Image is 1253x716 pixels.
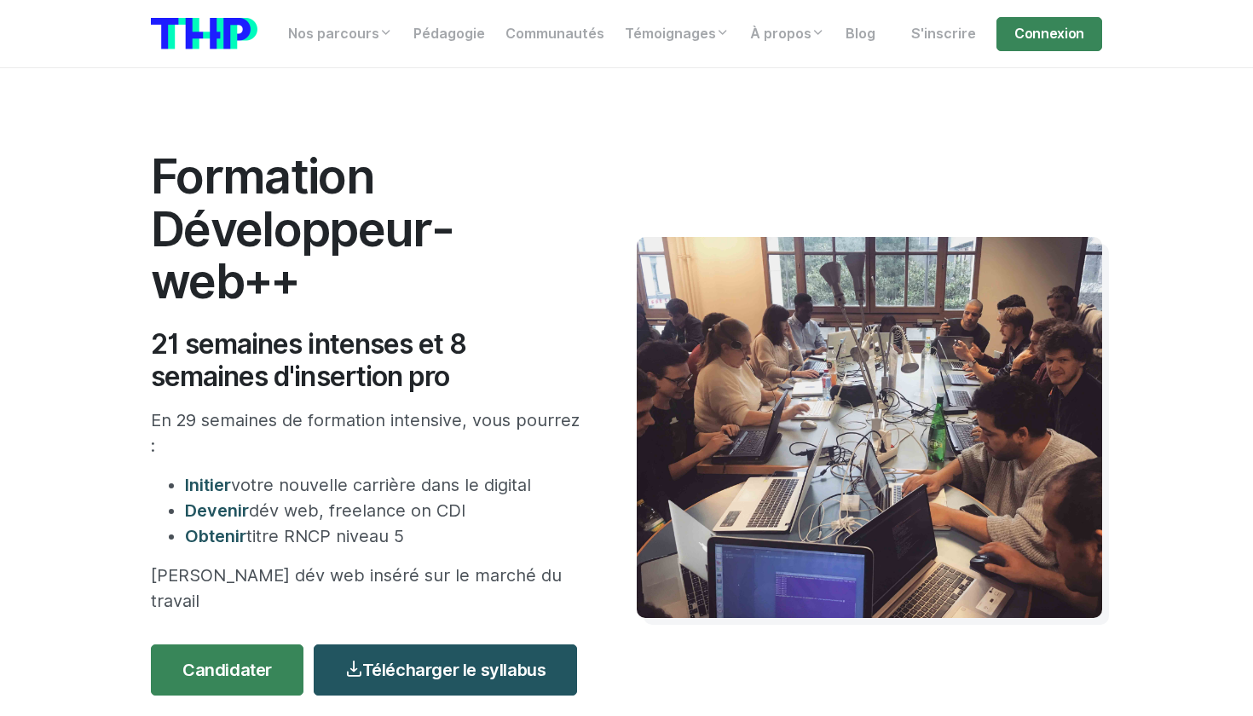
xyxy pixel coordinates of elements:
a: Candidater [151,644,303,696]
h2: 21 semaines intenses et 8 semaines d'insertion pro [151,328,586,394]
li: votre nouvelle carrière dans le digital [185,472,586,498]
li: titre RNCP niveau 5 [185,523,586,549]
span: Initier [185,475,231,495]
span: Obtenir [185,526,246,546]
span: Devenir [185,500,249,521]
li: dév web, freelance on CDI [185,498,586,523]
a: Blog [835,17,886,51]
a: S'inscrire [901,17,986,51]
a: À propos [740,17,835,51]
a: Témoignages [615,17,740,51]
a: Communautés [495,17,615,51]
p: En 29 semaines de formation intensive, vous pourrez : [151,407,586,459]
h1: Formation Développeur-web++ [151,150,586,308]
a: Connexion [996,17,1102,51]
p: [PERSON_NAME] dév web inséré sur le marché du travail [151,563,586,614]
a: Nos parcours [278,17,403,51]
img: logo [151,18,257,49]
a: Pédagogie [403,17,495,51]
a: Télécharger le syllabus [314,644,577,696]
img: Travail [637,237,1102,618]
